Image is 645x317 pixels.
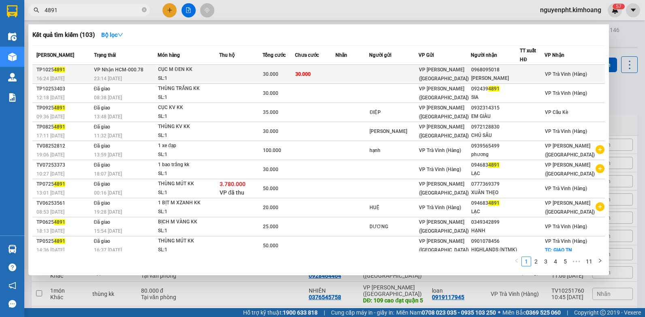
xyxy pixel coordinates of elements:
[36,66,92,74] div: TP1025
[94,67,143,73] span: VP Nhận HCM-000.78
[471,180,520,188] div: 0777369379
[94,86,111,92] span: Đã giao
[117,32,123,38] span: down
[545,238,587,244] span: VP Trà Vinh (Hàng)
[471,199,520,208] div: 094683
[545,71,587,77] span: VP Trà Vinh (Hàng)
[36,218,92,227] div: TP0625
[471,237,520,246] div: 0901078456
[263,90,278,96] span: 30.000
[94,52,116,58] span: Trạng thái
[471,227,520,235] div: HẠNH
[545,90,587,96] span: VP Trà Vinh (Hàng)
[54,67,65,73] span: 4891
[522,257,531,266] a: 1
[94,228,122,234] span: 15:54 [DATE]
[36,247,64,253] span: 14:36 [DATE]
[471,246,520,254] div: HIGHLANDS (NTMK)
[598,258,602,263] span: right
[54,181,65,187] span: 4891
[596,202,604,211] span: plus-circle
[471,142,520,150] div: 0939565499
[471,218,520,227] div: 0349342899
[560,257,570,266] li: 5
[471,85,520,93] div: 092439
[419,238,469,253] span: VP [PERSON_NAME] ([GEOGRAPHIC_DATA])
[541,257,551,266] li: 3
[471,104,520,112] div: 0932314315
[263,243,278,248] span: 50.000
[36,152,64,158] span: 19:06 [DATE]
[514,258,519,263] span: left
[95,28,130,41] button: Bộ lọcdown
[545,200,595,215] span: VP [PERSON_NAME] ([GEOGRAPHIC_DATA])
[36,133,64,139] span: 17:11 [DATE]
[545,129,587,134] span: VP Trà Vinh (Hàng)
[8,93,17,102] img: solution-icon
[158,150,219,159] div: SL: 1
[54,124,65,130] span: 4891
[158,246,219,255] div: SL: 1
[545,224,587,229] span: VP Trà Vinh (Hàng)
[8,245,17,253] img: warehouse-icon
[570,257,583,266] li: Next 5 Pages
[94,76,122,81] span: 23:14 [DATE]
[369,223,418,231] div: DƯƠNG
[8,73,17,81] img: warehouse-icon
[158,199,219,208] div: 1 BỊT M XZANH KK
[36,180,92,188] div: TP0725
[54,105,65,111] span: 4891
[512,257,521,266] li: Previous Page
[488,86,500,92] span: 4891
[419,105,469,120] span: VP [PERSON_NAME] ([GEOGRAPHIC_DATA])
[158,112,219,121] div: SL: 1
[570,257,583,266] span: •••
[94,200,111,206] span: Đã giao
[471,74,520,83] div: [PERSON_NAME]
[158,227,219,236] div: SL: 1
[94,190,122,196] span: 00:16 [DATE]
[158,131,219,140] div: SL: 1
[419,167,461,172] span: VP Trà Vinh (Hàng)
[9,282,16,289] span: notification
[43,44,77,51] span: TUYẾT MAI
[3,53,69,60] span: GIAO:
[595,257,605,266] button: right
[545,186,587,191] span: VP Trà Vinh (Hàng)
[545,52,564,58] span: VP Nhận
[545,247,572,253] span: TC: GIAO TN
[263,109,278,115] span: 35.000
[3,44,77,51] span: 0939098787 -
[142,7,147,12] span: close-circle
[263,52,286,58] span: Tổng cước
[369,203,418,212] div: HUỆ
[158,65,219,74] div: CỤC M ĐEN KK
[158,180,219,188] div: THÙNG MÚT KK
[158,52,180,58] span: Món hàng
[36,123,92,131] div: TP0825
[419,181,469,196] span: VP [PERSON_NAME] ([GEOGRAPHIC_DATA])
[94,247,122,253] span: 16:37 [DATE]
[471,93,520,102] div: SIA
[545,109,568,115] span: VP Cầu Kè
[295,52,319,58] span: Chưa cước
[158,93,219,102] div: SL: 1
[541,257,550,266] a: 3
[419,86,469,101] span: VP [PERSON_NAME] ([GEOGRAPHIC_DATA])
[263,224,278,229] span: 25.000
[8,53,17,61] img: warehouse-icon
[369,108,418,117] div: ĐIỆP
[158,161,219,169] div: 1 bao trắng kk
[295,71,311,77] span: 30.000
[263,148,281,153] span: 100.000
[3,16,118,31] p: GỬI:
[219,52,235,58] span: Thu hộ
[545,143,595,158] span: VP [PERSON_NAME] ([GEOGRAPHIC_DATA])
[27,4,94,12] strong: BIÊN NHẬN GỬI HÀNG
[36,209,64,215] span: 08:53 [DATE]
[158,103,219,112] div: CỤC KV KK
[94,95,122,101] span: 08:38 [DATE]
[220,181,246,187] span: 3.780.000
[419,205,461,210] span: VP Trà Vinh (Hàng)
